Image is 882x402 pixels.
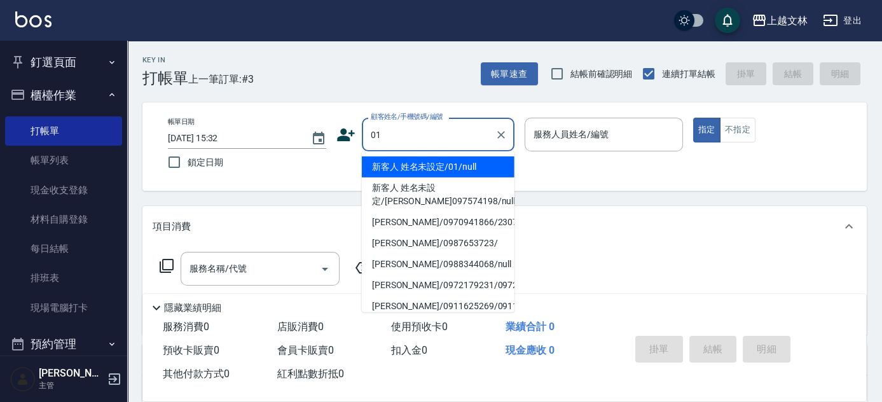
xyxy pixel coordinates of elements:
button: Choose date, selected date is 2025-08-20 [303,123,334,154]
span: 其他付款方式 0 [163,368,230,380]
label: 顧客姓名/手機號碼/編號 [371,112,443,121]
label: 帳單日期 [168,117,195,127]
span: 預收卡販賣 0 [163,344,219,356]
h3: 打帳單 [142,69,188,87]
a: 材料自購登錄 [5,205,122,234]
li: 新客人 姓名未設定/01/null [362,156,514,177]
p: 主管 [39,380,104,391]
span: 上一筆訂單:#3 [188,71,254,87]
h5: [PERSON_NAME] [39,367,104,380]
span: 現金應收 0 [506,344,555,356]
a: 現金收支登錄 [5,176,122,205]
span: 使用預收卡 0 [391,321,448,333]
li: [PERSON_NAME]/0970941866/2307 [362,212,514,233]
span: 紅利點數折抵 0 [277,368,344,380]
a: 打帳單 [5,116,122,146]
button: Open [315,259,335,279]
button: 帳單速查 [481,62,538,86]
button: 不指定 [720,118,755,142]
button: 預約管理 [5,328,122,361]
li: [PERSON_NAME]/0988344068/null [362,254,514,275]
div: 上越文林 [767,13,808,29]
a: 帳單列表 [5,146,122,175]
a: 每日結帳 [5,234,122,263]
button: 釘選頁面 [5,46,122,79]
span: 會員卡販賣 0 [277,344,334,356]
button: 櫃檯作業 [5,79,122,112]
h2: Key In [142,56,188,64]
li: [PERSON_NAME]/0987653723/ [362,233,514,254]
span: 服務消費 0 [163,321,209,333]
li: [PERSON_NAME]/0972179231/0972179231 [362,275,514,296]
span: 扣入金 0 [391,344,427,356]
li: [PERSON_NAME]/0911625269/0911625269 [362,296,514,317]
span: 業績合計 0 [506,321,555,333]
button: 指定 [693,118,720,142]
div: 項目消費 [142,206,867,247]
button: Clear [492,126,510,144]
img: Person [10,366,36,392]
span: 連續打單結帳 [662,67,715,81]
a: 排班表 [5,263,122,293]
button: save [715,8,740,33]
span: 結帳前確認明細 [570,67,633,81]
img: Logo [15,11,52,27]
li: 新客人 姓名未設定/[PERSON_NAME]097574198/null [362,177,514,212]
span: 鎖定日期 [188,156,223,169]
p: 項目消費 [153,220,191,233]
a: 現場電腦打卡 [5,293,122,322]
input: YYYY/MM/DD hh:mm [168,128,298,149]
button: 登出 [818,9,867,32]
span: 店販消費 0 [277,321,324,333]
p: 隱藏業績明細 [164,301,221,315]
button: 上越文林 [747,8,813,34]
